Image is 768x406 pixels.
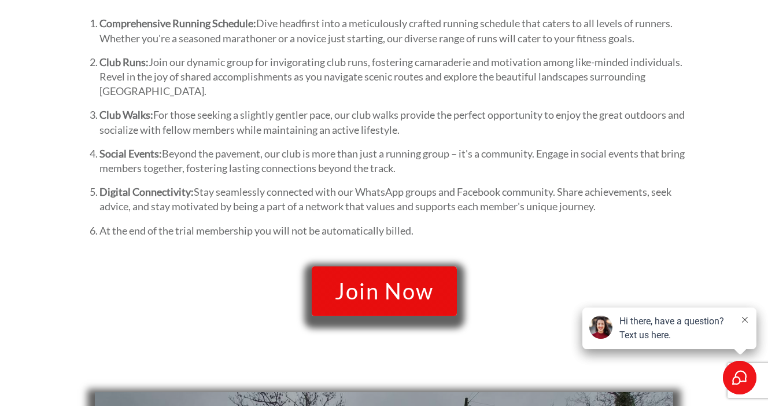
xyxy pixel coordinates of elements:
li: At the end of the trial membership you will not be automatically billed. [99,224,696,247]
li: Beyond the pavement, our club is more than just a running group – it's a community. Engage in soc... [99,147,696,185]
strong: Club Runs: [99,56,149,68]
li: For those seeking a slightly gentler pace, our club walks provide the perfect opportunity to enjo... [99,108,696,146]
li: Dive headfirst into a meticulously crafted running schedule that caters to all levels of runners.... [99,16,696,54]
li: Stay seamlessly connected with our WhatsApp groups and Facebook community. Share achievements, se... [99,185,696,223]
span: Join Now [335,279,434,303]
strong: Club Walks: [99,108,153,121]
strong: Digital Connectivity: [99,185,194,198]
strong: Comprehensive Running Schedule: [99,17,256,30]
strong: Social Events: [99,147,162,160]
li: Join our dynamic group for invigorating club runs, fostering camaraderie and motivation among lik... [99,55,696,108]
a: Join Now [312,266,457,316]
